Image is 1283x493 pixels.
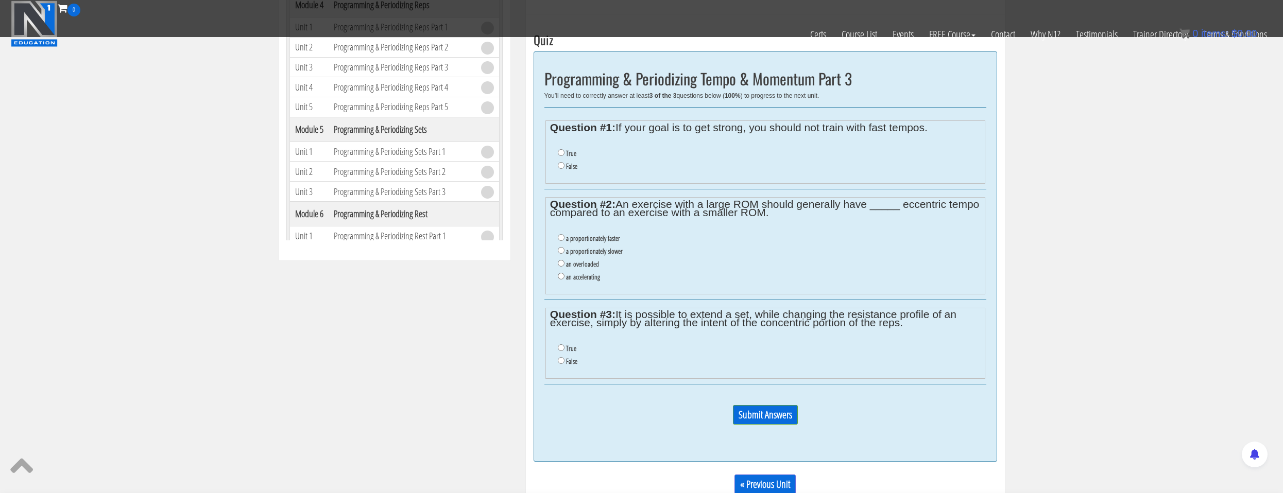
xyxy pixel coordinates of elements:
[329,162,476,182] td: Programming & Periodizing Sets Part 2
[885,16,921,52] a: Events
[289,142,329,162] td: Unit 1
[802,16,834,52] a: Certs
[289,117,329,142] th: Module 5
[725,92,741,99] b: 100%
[1068,16,1125,52] a: Testimonials
[1231,28,1257,39] bdi: 0.00
[1125,16,1195,52] a: Trainer Directory
[566,234,620,242] label: a proportionately faster
[566,344,576,353] label: True
[544,70,986,87] h2: Programming & Periodizing Tempo & Momentum Part 3
[550,308,615,320] strong: Question #3:
[329,182,476,202] td: Programming & Periodizing Sets Part 3
[329,77,476,97] td: Programming & Periodizing Reps Part 4
[649,92,677,99] b: 3 of the 3
[329,226,476,246] td: Programming & Periodizing Rest Part 1
[329,201,476,226] th: Programming & Periodizing Rest
[1023,16,1068,52] a: Why N1?
[566,260,599,268] label: an overloaded
[550,124,980,132] legend: If your goal is to get strong, you should not train with fast tempos.
[11,1,58,47] img: n1-education
[289,182,329,202] td: Unit 3
[550,198,615,210] strong: Question #2:
[566,247,623,255] label: a proportionately slower
[1201,28,1228,39] span: items:
[67,4,80,16] span: 0
[329,97,476,117] td: Programming & Periodizing Reps Part 5
[1179,28,1190,39] img: icon11.png
[1195,16,1275,52] a: Terms & Conditions
[1179,28,1257,39] a: 0 items: $0.00
[289,162,329,182] td: Unit 2
[550,310,980,327] legend: It is possible to extend a set, while changing the resistance profile of an exercise, simply by a...
[329,117,476,142] th: Programming & Periodizing Sets
[921,16,983,52] a: FREE Course
[1192,28,1198,39] span: 0
[329,142,476,162] td: Programming & Periodizing Sets Part 1
[289,97,329,117] td: Unit 5
[289,226,329,246] td: Unit 1
[1231,28,1237,39] span: $
[550,200,980,217] legend: An exercise with a large ROM should generally have _____ eccentric tempo compared to an exercise ...
[550,121,615,133] strong: Question #1:
[983,16,1023,52] a: Contact
[566,273,600,281] label: an accelerating
[289,57,329,77] td: Unit 3
[329,57,476,77] td: Programming & Periodizing Reps Part 3
[544,92,986,99] div: You’ll need to correctly answer at least questions below ( ) to progress to the next unit.
[566,149,576,157] label: True
[834,16,885,52] a: Course List
[58,1,80,15] a: 0
[566,162,577,170] label: False
[289,201,329,226] th: Module 6
[566,357,577,365] label: False
[289,77,329,97] td: Unit 4
[733,405,798,425] input: Submit Answers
